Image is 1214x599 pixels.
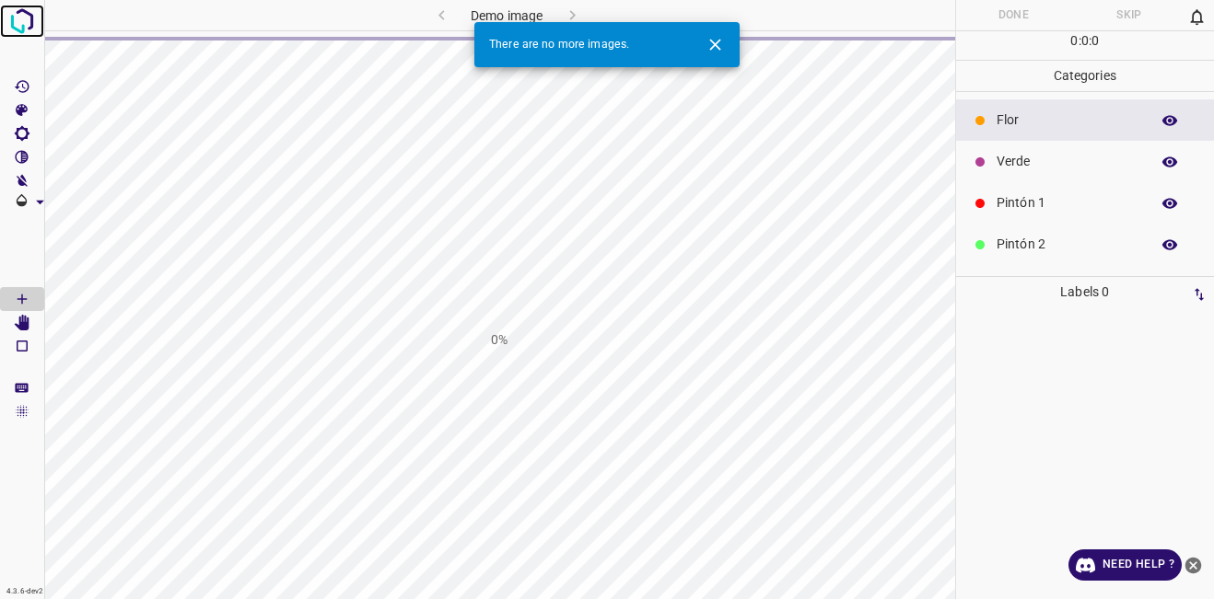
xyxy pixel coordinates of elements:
[1182,549,1205,581] button: close-help
[1068,549,1182,581] a: Need Help ?
[471,5,543,30] h6: Demo image
[962,277,1209,307] p: Labels 0
[1070,31,1099,60] div: : :
[1091,31,1099,51] p: 0
[997,235,1140,254] p: Pintón 2
[997,193,1140,213] p: Pintón 1
[997,110,1140,130] p: Flor
[489,37,629,53] span: There are no more images.
[1070,31,1078,51] p: 0
[2,584,48,599] div: 4.3.6-dev2
[1081,31,1089,51] p: 0
[6,5,39,38] img: logo
[491,330,508,350] h1: 0%
[997,152,1140,171] p: Verde
[698,28,732,62] button: Close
